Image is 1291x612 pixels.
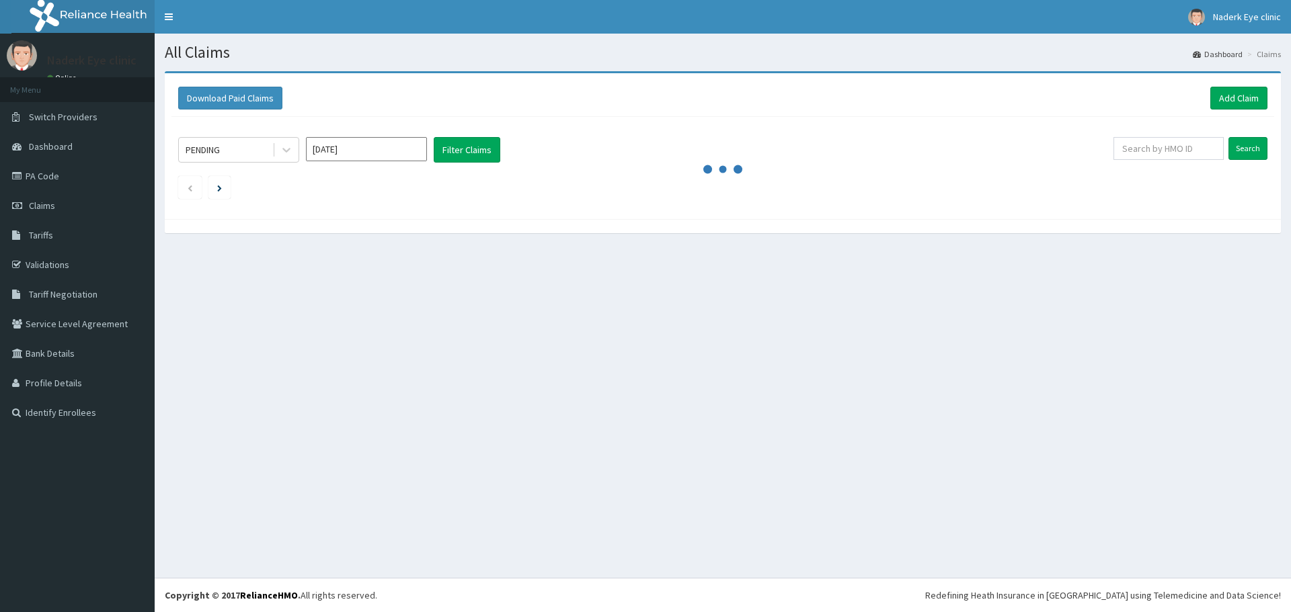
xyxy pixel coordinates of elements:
div: PENDING [186,143,220,157]
a: RelianceHMO [240,589,298,601]
li: Claims [1244,48,1281,60]
span: Switch Providers [29,111,97,123]
div: Redefining Heath Insurance in [GEOGRAPHIC_DATA] using Telemedicine and Data Science! [925,588,1281,602]
h1: All Claims [165,44,1281,61]
img: User Image [1188,9,1205,26]
a: Previous page [187,181,193,193]
span: Naderk Eye clinic [1213,11,1281,23]
span: Tariff Negotiation [29,288,97,300]
a: Dashboard [1193,48,1243,60]
input: Search [1228,137,1267,160]
input: Search by HMO ID [1113,137,1224,160]
footer: All rights reserved. [155,578,1291,612]
a: Next page [217,181,222,193]
span: Tariffs [29,229,53,241]
button: Filter Claims [434,137,500,163]
a: Add Claim [1210,87,1267,110]
a: Online [47,73,79,83]
span: Dashboard [29,140,73,152]
span: Claims [29,200,55,212]
img: User Image [7,40,37,71]
input: Select Month and Year [306,137,427,161]
svg: audio-loading [703,149,743,189]
p: Naderk Eye clinic [47,54,136,67]
button: Download Paid Claims [178,87,282,110]
strong: Copyright © 2017 . [165,589,301,601]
